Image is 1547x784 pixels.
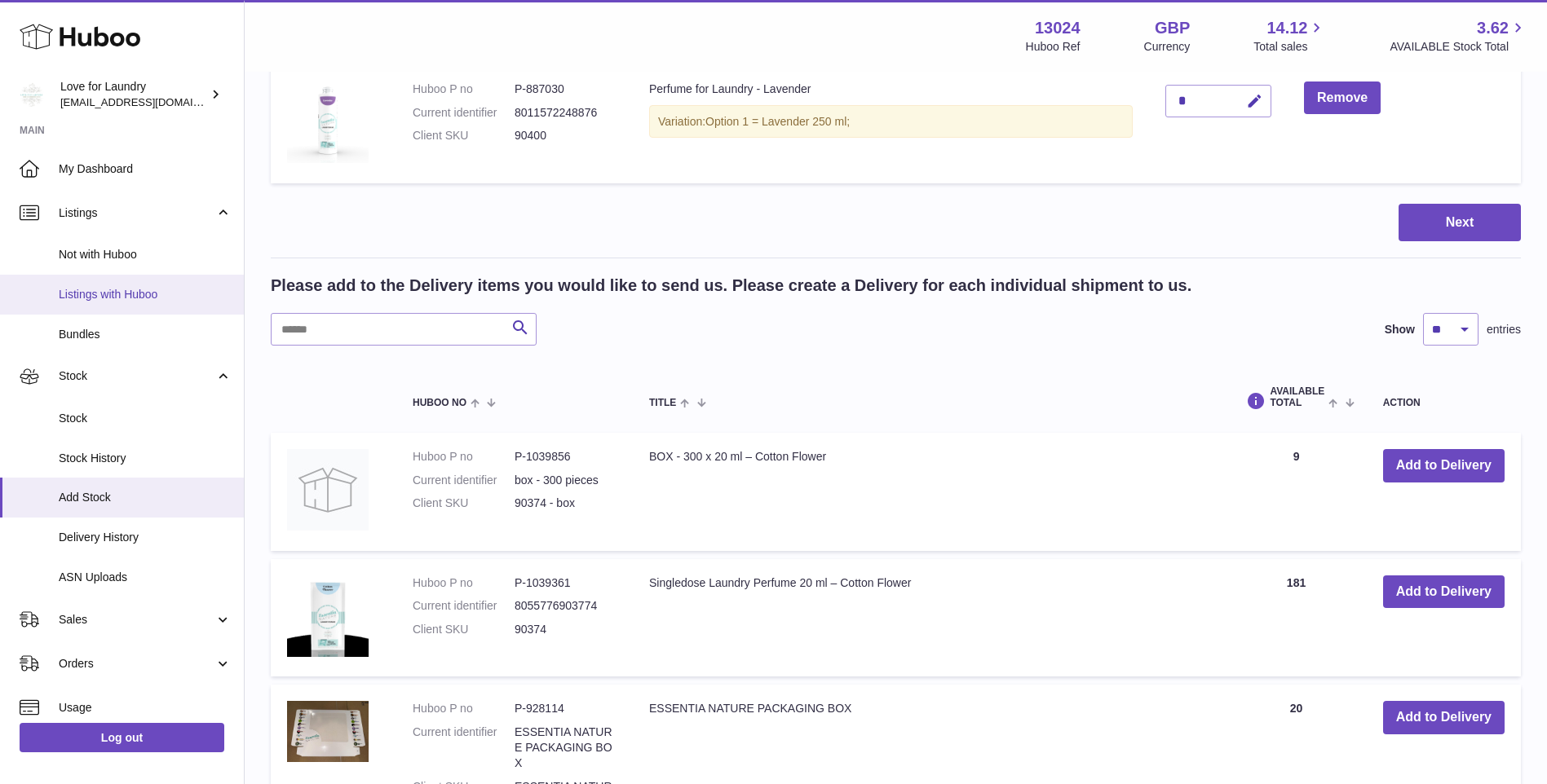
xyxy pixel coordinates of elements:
[287,449,369,531] img: BOX - 300 x 20 ml – Cotton Flower
[515,105,617,121] dd: 8011572248876
[633,559,1226,677] td: Singledose Laundry Perfume 20 ml – Cotton Flower
[515,622,617,637] dd: 90374
[515,701,617,716] dd: P-928114
[413,449,515,465] dt: Huboo P no
[59,327,232,342] span: Bundles
[59,247,232,262] span: Not with Huboo
[59,451,232,466] span: Stock History
[1390,39,1527,55] span: AVAILABLE Stock Total
[287,575,369,657] img: Singledose Laundry Perfume 20 ml – Cotton Flower
[60,95,240,108] span: [EMAIL_ADDRESS][DOMAIN_NAME]
[649,398,676,408] span: Title
[59,411,232,426] span: Stock
[287,701,369,762] img: ESSENTIA NATURE PACKAGING BOX
[287,81,369,163] img: Perfume for Laundry - Lavender
[515,575,617,591] dd: P-1039361
[20,82,44,107] img: info@loveforlaundry.co.uk
[1383,701,1505,734] button: Add to Delivery
[413,725,515,771] dt: Current identifier
[413,128,515,143] dt: Client SKU
[20,723,224,752] a: Log out
[1144,39,1191,55] div: Currency
[1253,17,1326,55] a: 14.12 Total sales
[1155,17,1190,39] strong: GBP
[1226,433,1366,551] td: 9
[59,287,232,302] span: Listings with Huboo
[515,725,617,771] dd: ESSENTIA NATURE PACKAGING BOX
[1270,386,1324,407] span: AVAILABLE Total
[413,701,515,716] dt: Huboo P no
[515,81,617,97] dd: P-887030
[413,81,515,97] dt: Huboo P no
[1477,17,1509,39] span: 3.62
[413,398,466,408] span: Huboo no
[515,449,617,465] dd: P-1039856
[59,612,214,628] span: Sales
[1390,17,1527,55] a: 3.62 AVAILABLE Stock Total
[59,700,232,716] span: Usage
[1385,322,1415,337] label: Show
[649,105,1133,139] div: Variation:
[633,65,1149,183] td: Perfume for Laundry - Lavender
[1026,39,1081,55] div: Huboo Ref
[413,473,515,488] dt: Current identifier
[1383,575,1505,609] button: Add to Delivery
[515,598,617,614] dd: 8055776903774
[271,275,1191,297] h2: Please add to the Delivery items you would like to send us. Please create a Delivery for each ind...
[705,115,850,128] span: Option 1 = Lavender 250 ml;
[60,79,207,110] div: Love for Laundry
[1253,39,1326,55] span: Total sales
[633,433,1226,551] td: BOX - 300 x 20 ml – Cotton Flower
[413,496,515,511] dt: Client SKU
[59,530,232,545] span: Delivery History
[59,205,214,221] span: Listings
[1383,449,1505,482] button: Add to Delivery
[1266,17,1307,39] span: 14.12
[413,575,515,591] dt: Huboo P no
[1399,204,1521,242] button: Next
[59,656,214,672] span: Orders
[1304,81,1381,115] button: Remove
[1035,17,1081,39] strong: 13024
[413,622,515,637] dt: Client SKU
[59,570,232,585] span: ASN Uploads
[515,128,617,143] dd: 90400
[59,161,232,177] span: My Dashboard
[413,105,515,121] dt: Current identifier
[1487,322,1521,337] span: entries
[1226,559,1366,677] td: 181
[515,473,617,488] dd: box - 300 pieces
[59,490,232,505] span: Add Stock
[413,598,515,614] dt: Current identifier
[1383,398,1505,408] div: Action
[515,496,617,511] dd: 90374 - box
[59,368,214,384] span: Stock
